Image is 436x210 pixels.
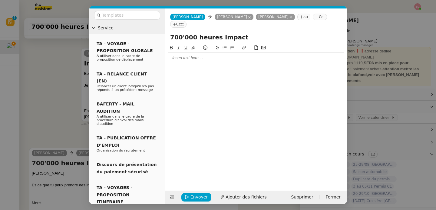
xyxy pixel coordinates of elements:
span: A utiliser dans le cadre de proposition de déplacement [97,54,143,62]
span: A utiliser dans le cadre de la procédure d'envoi des mails d'audition [97,115,144,126]
span: TA - VOYAGE - PROPOSITION GLOBALE [97,41,153,53]
button: Envoyer [181,193,211,202]
input: Subject [170,33,342,42]
div: Service [89,22,165,34]
span: TA - RELANCE CLIENT (EN) [97,72,147,83]
input: Templates [102,12,157,19]
span: [PERSON_NAME] [173,15,203,19]
span: TA - VOYAGES - PROPOSITION ITINERAIRE [97,185,132,204]
span: Ajouter des fichiers [226,194,266,201]
span: BAFERTY - MAIL AUDITION [97,102,134,113]
button: Fermer [322,193,344,202]
nz-tag: [PERSON_NAME] [215,14,254,20]
span: Fermer [326,194,341,201]
span: Envoyer [190,194,208,201]
span: Supprimer [291,194,313,201]
nz-tag: au [297,14,310,20]
button: Supprimer [287,193,317,202]
span: Service [98,25,163,32]
span: Relancer un client lorsqu'il n'a pas répondu à un précédent message [97,84,154,92]
button: Ajouter des fichiers [216,193,270,202]
nz-tag: Ccc: [170,21,187,28]
span: Organisation du recrutement [97,148,145,152]
span: TA - PUBLICATION OFFRE D'EMPLOI [97,135,156,147]
nz-tag: [PERSON_NAME] [256,14,295,20]
span: Discours de présentation du paiement sécurisé [97,162,157,174]
nz-tag: Cc: [313,14,327,20]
